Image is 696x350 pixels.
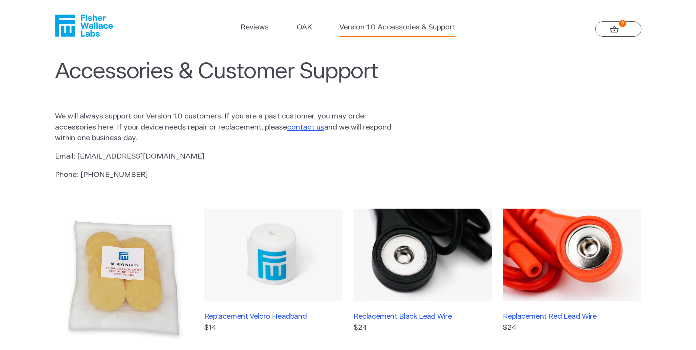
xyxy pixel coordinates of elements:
h1: Accessories & Customer Support [55,59,641,99]
p: Email: [EMAIL_ADDRESS][DOMAIN_NAME] [55,151,392,162]
p: $24 [354,322,492,334]
a: Fisher Wallace [55,15,113,37]
strong: 0 [619,20,626,27]
a: Version 1.0 Accessories & Support [339,22,455,33]
p: Phone: [PHONE_NUMBER] [55,170,392,181]
h3: Replacement Red Lead Wire [503,312,641,321]
a: 0 [595,21,641,37]
a: OAK [297,22,312,33]
p: $24 [503,322,641,334]
p: $14 [204,322,342,334]
img: Replacement Red Lead Wire [503,209,641,301]
a: contact us [287,124,324,131]
h3: Replacement Velcro Headband [204,312,342,321]
img: Replacement Black Lead Wire [354,209,492,301]
img: Replacement Velcro Headband [204,209,342,301]
img: Extra Fisher Wallace Sponges (48 pack) [55,209,193,347]
p: We will always support our Version 1.0 customers. If you are a past customer, you may order acces... [55,111,392,144]
a: Reviews [241,22,269,33]
h3: Replacement Black Lead Wire [354,312,492,321]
